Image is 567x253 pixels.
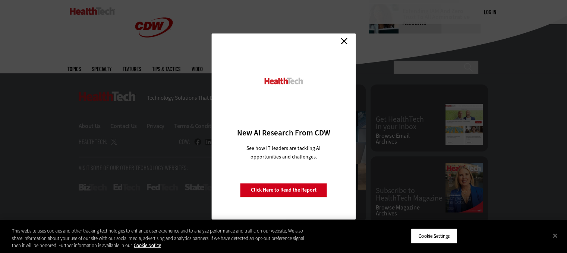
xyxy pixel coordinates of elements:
[134,242,161,249] a: More information about your privacy
[411,228,457,244] button: Cookie Settings
[237,144,330,161] p: See how IT leaders are tackling AI opportunities and challenges.
[547,227,563,244] button: Close
[224,128,343,138] h3: New AI Research From CDW
[12,227,312,249] div: This website uses cookies and other tracking technologies to enhance user experience and to analy...
[263,77,304,85] img: HealthTech_0.png
[338,35,350,47] a: Close
[240,183,327,197] a: Click Here to Read the Report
